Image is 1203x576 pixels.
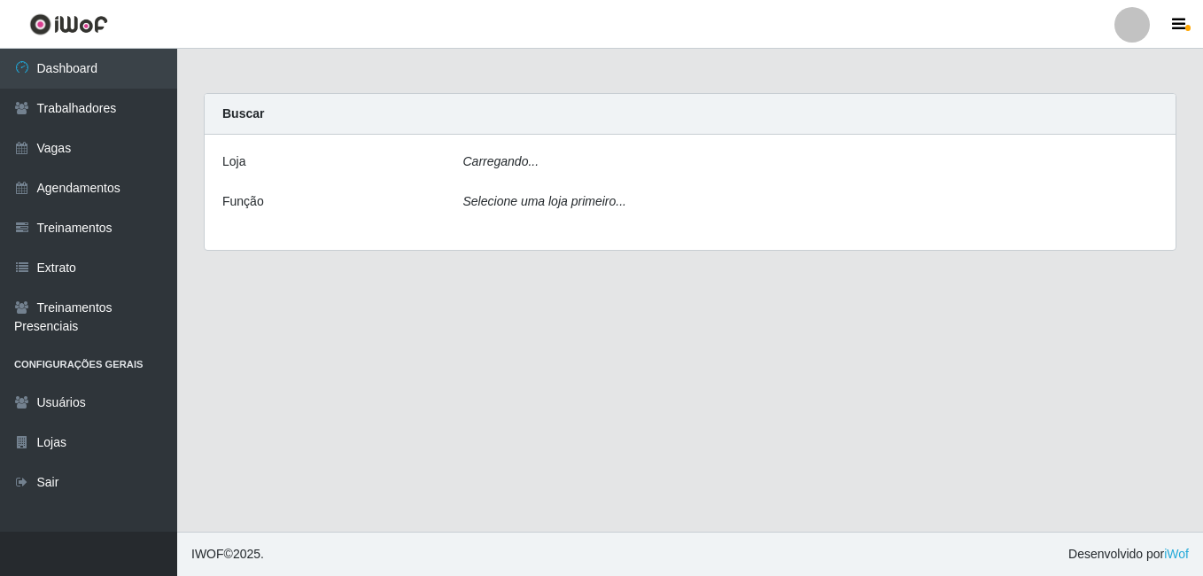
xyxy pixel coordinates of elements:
[191,545,264,564] span: © 2025 .
[29,13,108,35] img: CoreUI Logo
[463,154,539,168] i: Carregando...
[222,152,245,171] label: Loja
[1068,545,1189,564] span: Desenvolvido por
[463,194,626,208] i: Selecione uma loja primeiro...
[1164,547,1189,561] a: iWof
[191,547,224,561] span: IWOF
[222,106,264,121] strong: Buscar
[222,192,264,211] label: Função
